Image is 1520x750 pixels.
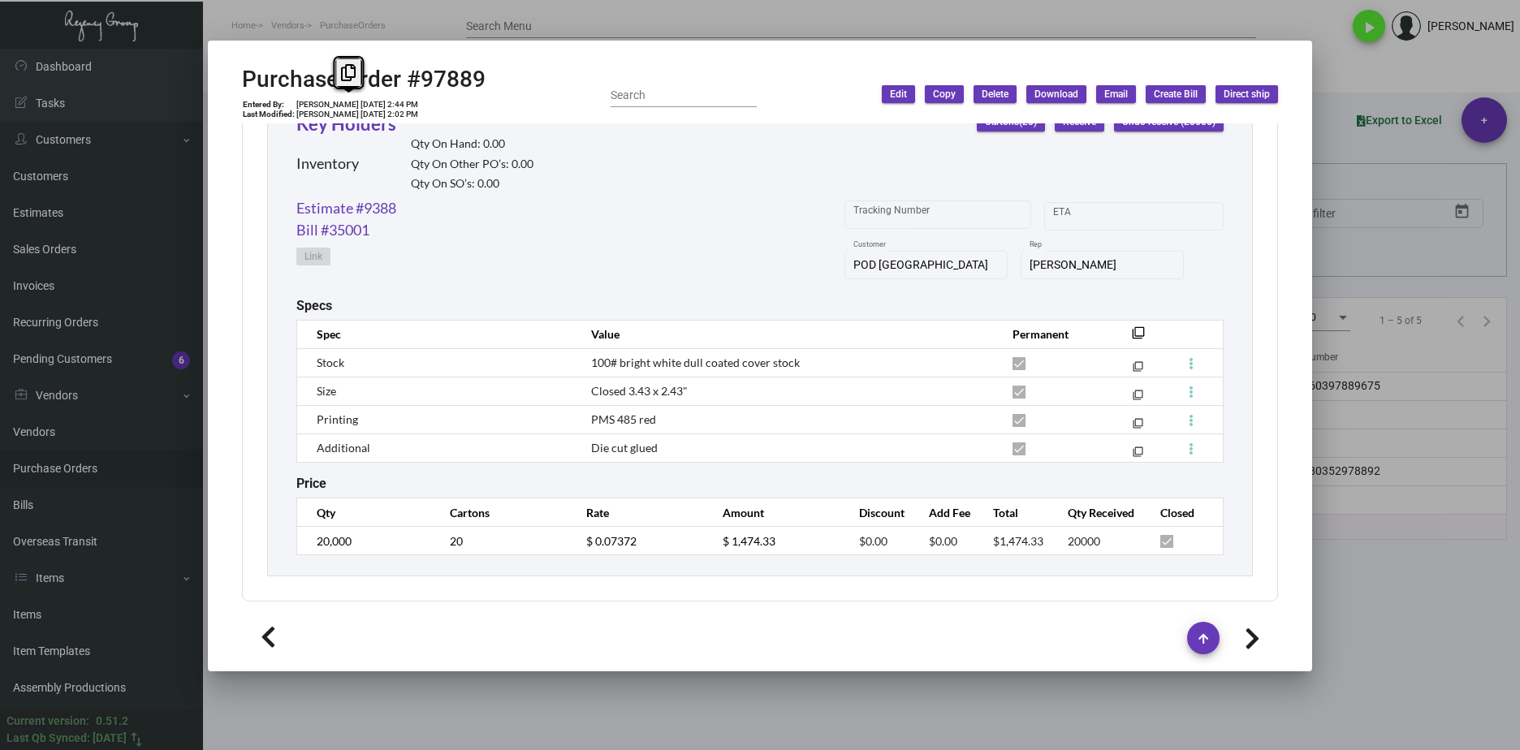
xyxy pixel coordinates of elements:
[570,498,706,527] th: Rate
[1146,85,1206,103] button: Create Bill
[1216,85,1278,103] button: Direct ship
[1144,498,1223,527] th: Closed
[1133,393,1143,403] mat-icon: filter_none
[1051,498,1144,527] th: Qty Received
[297,320,575,348] th: Spec
[859,534,887,548] span: $0.00
[296,476,326,491] h2: Price
[1053,209,1103,222] input: Start date
[434,498,570,527] th: Cartons
[296,110,419,119] td: [PERSON_NAME] [DATE] 2:02 PM
[1132,331,1145,344] mat-icon: filter_none
[304,250,322,264] span: Link
[242,100,296,110] td: Entered By:
[317,412,358,426] span: Printing
[933,88,956,101] span: Copy
[317,441,370,455] span: Additional
[925,85,964,103] button: Copy
[317,356,344,369] span: Stock
[982,88,1008,101] span: Delete
[297,498,434,527] th: Qty
[6,730,127,747] div: Last Qb Synced: [DATE]
[591,412,656,426] span: PMS 485 red
[1104,88,1128,101] span: Email
[341,64,356,81] i: Copy
[296,219,369,241] a: Bill #35001
[882,85,915,103] button: Edit
[996,320,1108,348] th: Permanent
[1224,88,1270,101] span: Direct ship
[977,498,1051,527] th: Total
[6,713,89,730] div: Current version:
[993,534,1043,548] span: $1,474.33
[296,113,396,135] a: Key Holders
[1096,85,1136,103] button: Email
[1034,88,1078,101] span: Download
[1117,209,1195,222] input: End date
[890,88,907,101] span: Edit
[296,197,396,219] a: Estimate #9388
[1055,114,1104,131] button: Receive
[296,155,359,173] h2: Inventory
[1068,534,1100,548] span: 20000
[317,384,336,398] span: Size
[1133,450,1143,460] mat-icon: filter_none
[242,110,296,119] td: Last Modified:
[575,320,996,348] th: Value
[411,137,533,151] h2: Qty On Hand: 0.00
[591,384,688,398] span: Closed 3.43 x 2.43"
[242,66,486,93] h2: Purchase Order #97889
[1133,421,1143,432] mat-icon: filter_none
[96,713,128,730] div: 0.51.2
[1019,117,1037,128] span: (20)
[296,298,332,313] h2: Specs
[1154,88,1198,101] span: Create Bill
[1114,114,1224,131] button: Undo receive (20000)
[929,534,957,548] span: $0.00
[1026,85,1086,103] button: Download
[974,85,1017,103] button: Delete
[977,114,1045,131] button: Cartons(20)
[706,498,843,527] th: Amount
[591,441,658,455] span: Die cut glued
[411,157,533,171] h2: Qty On Other PO’s: 0.00
[591,356,800,369] span: 100# bright white dull coated cover stock
[1122,115,1216,129] span: Undo receive (20000)
[1063,115,1096,129] span: Receive
[985,115,1037,129] span: Cartons
[913,498,978,527] th: Add Fee
[411,177,533,191] h2: Qty On SO’s: 0.00
[296,248,330,265] button: Link
[1133,364,1143,375] mat-icon: filter_none
[296,100,419,110] td: [PERSON_NAME] [DATE] 2:44 PM
[843,498,912,527] th: Discount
